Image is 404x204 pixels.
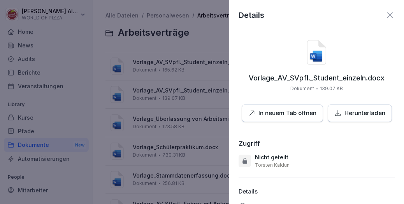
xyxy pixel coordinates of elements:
[242,105,323,122] button: In neuem Tab öffnen
[255,153,288,161] p: Nicht geteilt
[239,9,264,21] p: Details
[290,85,314,92] p: Dokument
[328,105,392,122] button: Herunterladen
[320,85,343,92] p: 139.07 KB
[344,109,385,118] p: Herunterladen
[255,162,290,168] p: Torsten Kaldun
[239,139,260,147] div: Zugriff
[249,74,385,82] p: Vorlage_AV_SVpfl._Student_einzeln.docx
[258,109,316,118] p: In neuem Tab öffnen
[239,187,395,196] p: Details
